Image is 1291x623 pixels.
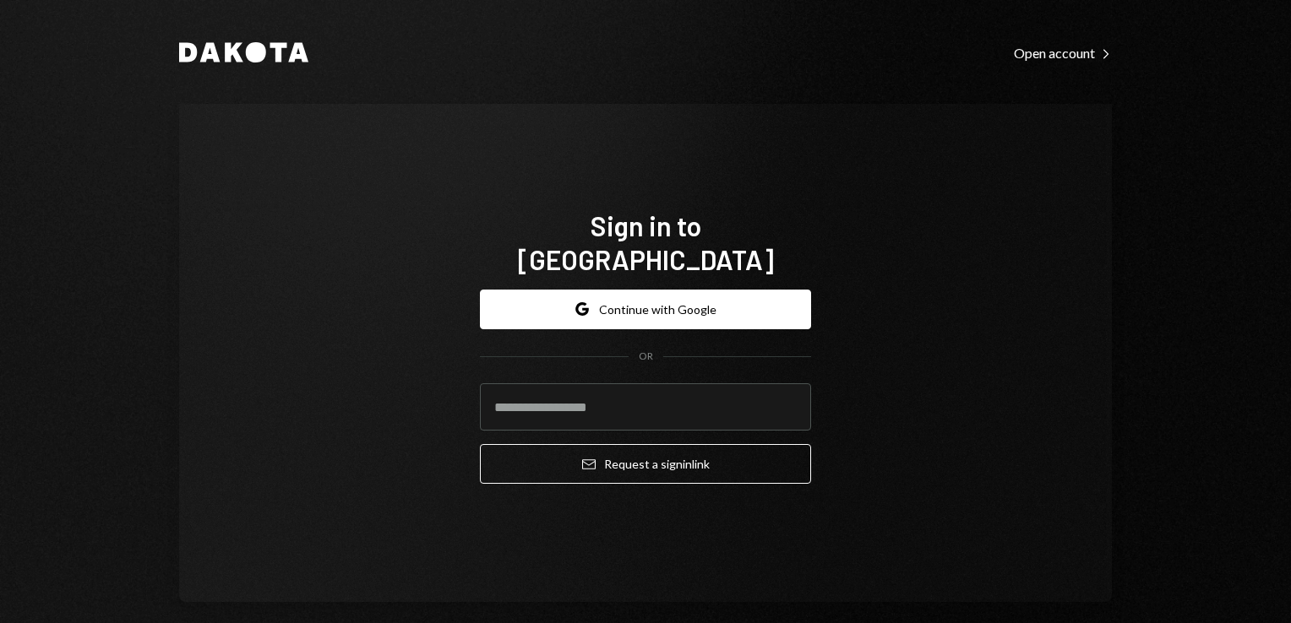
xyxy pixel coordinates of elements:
div: Open account [1014,45,1112,62]
button: Continue with Google [480,290,811,329]
a: Open account [1014,43,1112,62]
div: OR [639,349,653,364]
h1: Sign in to [GEOGRAPHIC_DATA] [480,209,811,276]
button: Request a signinlink [480,444,811,484]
